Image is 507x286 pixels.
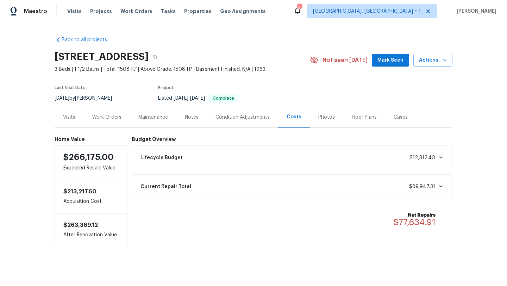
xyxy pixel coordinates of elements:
[377,56,403,65] span: Mark Seen
[55,180,127,213] div: Acquisition Cost
[55,145,127,180] div: Expected Resale Value
[215,114,270,121] div: Condition Adjustments
[174,96,205,101] span: -
[55,66,310,73] span: 3 Beds | 1 1/2 Baths | Total: 1508 ft² | Above Grade: 1508 ft² | Basement Finished: N/A | 1963
[393,218,436,226] span: $77,634.91
[454,8,496,15] span: [PERSON_NAME]
[138,114,168,121] div: Maintenance
[409,184,435,189] span: $89,947.31
[413,54,452,67] button: Actions
[323,57,368,64] span: Not seen [DATE]
[174,96,188,101] span: [DATE]
[55,86,86,90] span: Last Visit Date
[92,114,121,121] div: Work Orders
[67,8,82,15] span: Visits
[55,213,127,247] div: After Renovation Value
[120,8,152,15] span: Work Orders
[287,113,301,120] div: Costs
[55,136,127,142] h6: Home Value
[313,8,421,15] span: [GEOGRAPHIC_DATA], [GEOGRAPHIC_DATA] + 1
[55,96,69,101] span: [DATE]
[63,153,114,161] span: $266,175.00
[419,56,447,65] span: Actions
[161,9,176,14] span: Tasks
[149,50,161,63] button: Copy Address
[210,96,237,100] span: Complete
[55,53,149,60] h2: [STREET_ADDRESS]
[185,114,199,121] div: Notes
[220,8,266,15] span: Geo Assignments
[140,183,191,190] span: Current Repair Total
[318,114,335,121] div: Photos
[55,36,122,43] a: Back to all projects
[372,54,409,67] button: Mark Seen
[297,4,302,11] div: 4
[90,8,112,15] span: Projects
[55,94,120,102] div: by [PERSON_NAME]
[140,154,183,161] span: Lifecycle Budget
[190,96,205,101] span: [DATE]
[63,222,98,228] span: $263,369.12
[393,212,436,219] b: Net Repairs
[63,189,96,194] span: $213,217.60
[24,8,47,15] span: Maestro
[184,8,212,15] span: Properties
[352,114,377,121] div: Floor Plans
[132,136,453,142] h6: Budget Overview
[409,155,435,160] span: $12,312.40
[158,96,238,101] span: Listed
[63,114,75,121] div: Visits
[158,86,174,90] span: Project
[394,114,408,121] div: Cases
